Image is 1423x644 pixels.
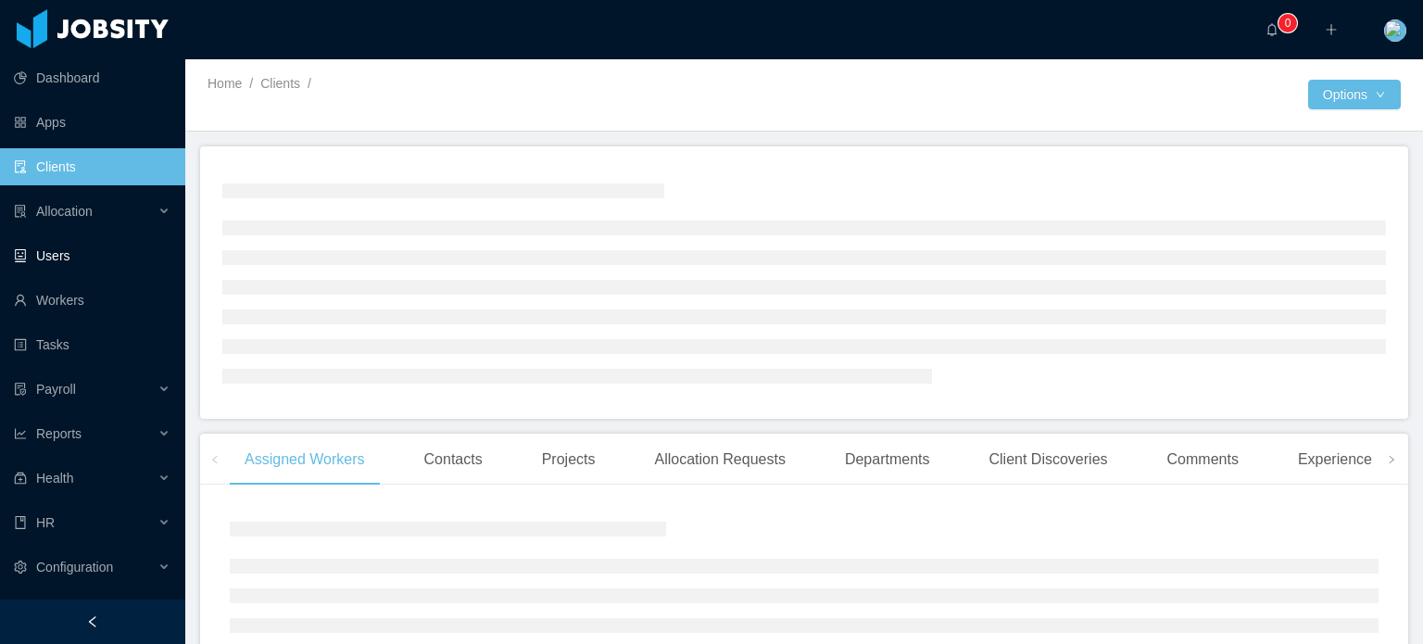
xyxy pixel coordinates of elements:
[36,560,113,575] span: Configuration
[409,434,497,486] div: Contacts
[1283,434,1387,486] div: Experience
[14,383,27,396] i: icon: file-protect
[208,76,242,91] a: Home
[210,455,220,464] i: icon: left
[639,434,800,486] div: Allocation Requests
[36,204,93,219] span: Allocation
[1152,434,1253,486] div: Comments
[830,434,945,486] div: Departments
[36,471,73,486] span: Health
[14,148,170,185] a: icon: auditClients
[1384,19,1406,42] img: fac05ab0-2f77-4b7e-aa06-e407e3dfb45d_68d568d424e29.png
[14,472,27,485] i: icon: medicine-box
[1325,23,1338,36] i: icon: plus
[36,515,55,530] span: HR
[14,516,27,529] i: icon: book
[14,237,170,274] a: icon: robotUsers
[1387,455,1396,464] i: icon: right
[36,382,76,397] span: Payroll
[249,76,253,91] span: /
[974,434,1122,486] div: Client Discoveries
[1278,14,1297,32] sup: 0
[260,76,300,91] a: Clients
[14,326,170,363] a: icon: profileTasks
[14,104,170,141] a: icon: appstoreApps
[308,76,311,91] span: /
[14,59,170,96] a: icon: pie-chartDashboard
[14,282,170,319] a: icon: userWorkers
[1308,80,1401,109] button: Optionsicon: down
[36,426,82,441] span: Reports
[527,434,611,486] div: Projects
[14,561,27,574] i: icon: setting
[1266,23,1278,36] i: icon: bell
[14,427,27,440] i: icon: line-chart
[230,434,380,486] div: Assigned Workers
[14,205,27,218] i: icon: solution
